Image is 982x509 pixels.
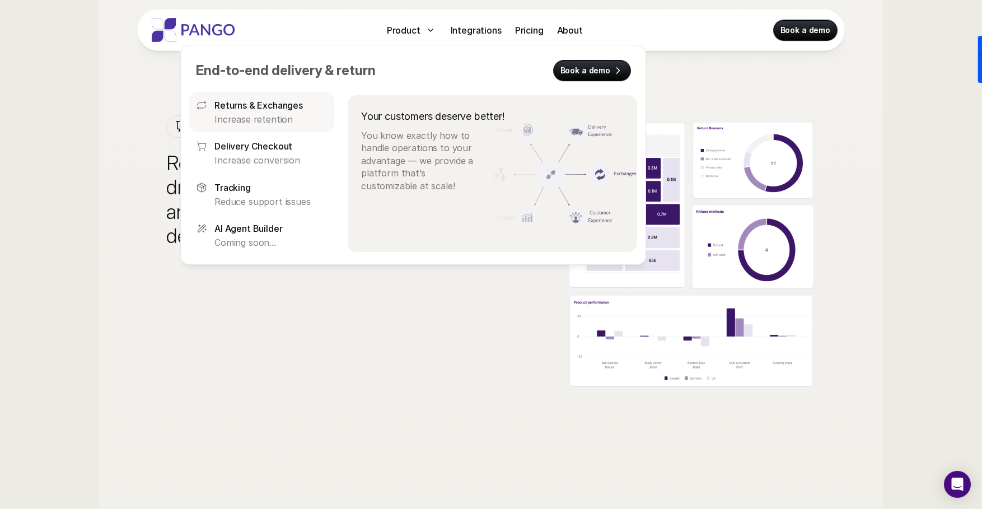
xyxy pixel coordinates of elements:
[214,222,282,235] p: AI Agent Builder
[515,24,544,37] p: Pricing
[361,109,505,124] p: Your customers deserve better!
[214,113,328,125] p: Increase retention
[214,99,303,112] p: Returns & Exchanges
[189,174,334,214] a: TrackingReduce support issues
[196,62,269,78] span: End-to-end
[189,133,334,173] a: Delivery CheckoutIncrease conversion
[553,21,587,39] a: About
[214,139,292,153] p: Delivery Checkout
[272,62,322,78] span: delivery
[446,21,506,39] a: Integrations
[325,62,334,78] span: &
[166,151,448,248] p: Reduce costs by making data-driven decisions to prevent issues and continuously improve the deliv...
[780,25,830,36] p: Book a demo
[560,65,610,76] p: Book a demo
[774,20,837,40] a: Book a demo
[361,129,482,192] p: You know exactly how to handle operations to your advantage — we provide a platform that’s custom...
[214,236,328,249] p: Coming soon...
[387,24,420,37] p: Product
[557,24,583,37] p: About
[944,471,971,498] div: Open Intercom Messenger
[189,92,334,132] a: Returns & ExchangesIncrease retention
[502,120,816,389] img: Customizing return management and branding it, also branding emails for returns and deliveries fo...
[214,154,328,166] p: Increase conversion
[336,62,376,78] span: return
[511,21,548,39] a: Pricing
[451,24,502,37] p: Integrations
[214,180,251,194] p: Tracking
[214,195,328,207] p: Reduce support issues
[554,60,630,81] a: Book a demo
